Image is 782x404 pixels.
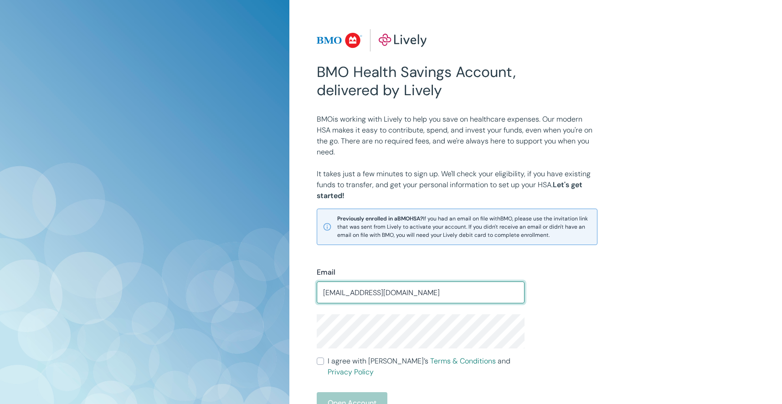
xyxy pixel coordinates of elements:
span: I agree with [PERSON_NAME]’s and [328,356,525,378]
h2: BMO Health Savings Account, delivered by Lively [317,63,525,99]
p: It takes just a few minutes to sign up. We'll check your eligibility, if you have existing funds ... [317,169,597,201]
a: Privacy Policy [328,367,374,377]
img: Lively [317,29,427,52]
strong: Previously enrolled in a BMO HSA? [337,215,423,222]
label: Email [317,267,335,278]
a: Terms & Conditions [430,356,496,366]
p: BMO is working with Lively to help you save on healthcare expenses. Our modern HSA makes it easy ... [317,114,597,158]
span: If you had an email on file with BMO , please use the invitation link that was sent from Lively t... [337,215,592,239]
